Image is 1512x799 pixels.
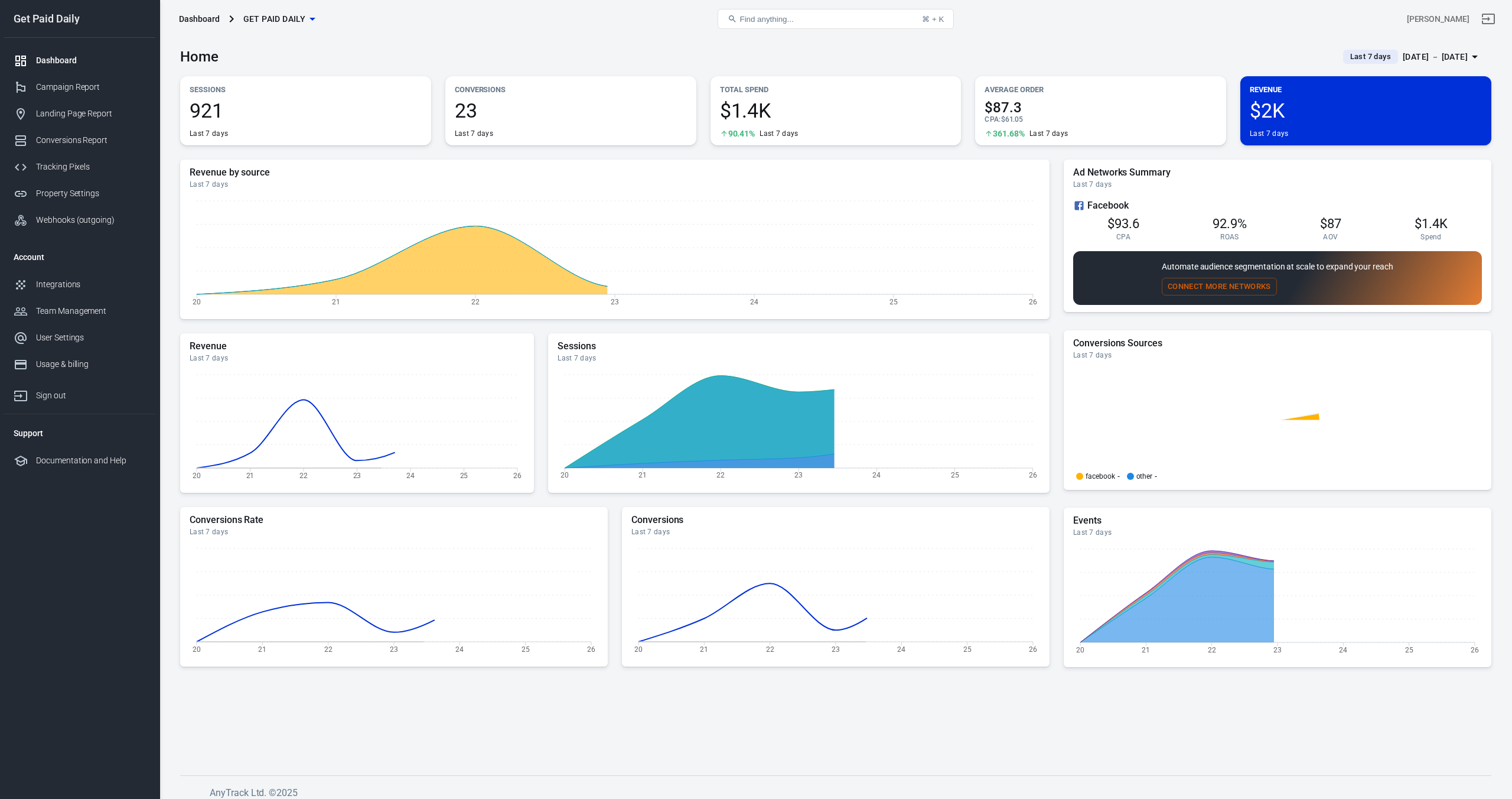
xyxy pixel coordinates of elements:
[190,100,422,121] span: 921
[985,100,1217,115] span: $87.3
[193,471,201,479] tspan: 20
[455,645,464,653] tspan: 24
[4,324,155,351] a: User Settings
[1073,199,1085,213] svg: Facebook Ads
[889,297,898,306] tspan: 25
[460,471,468,479] tspan: 25
[1405,646,1413,654] tspan: 25
[1029,297,1037,306] tspan: 26
[455,83,687,96] p: Conversions
[720,100,952,121] span: $1.4K
[36,108,146,120] div: Landing Page Report
[36,332,146,344] div: User Settings
[1339,646,1347,654] tspan: 24
[1155,473,1157,480] span: -
[332,297,340,306] tspan: 21
[561,471,569,479] tspan: 20
[760,129,798,138] div: Last 7 days
[1474,5,1503,33] a: Sign out
[193,297,201,306] tspan: 20
[190,514,598,526] h5: Conversions Rate
[190,167,1040,178] h5: Revenue by source
[795,471,803,479] tspan: 23
[832,645,840,653] tspan: 23
[353,471,361,479] tspan: 23
[1029,645,1037,653] tspan: 26
[4,243,155,271] li: Account
[258,645,266,653] tspan: 21
[4,271,155,298] a: Integrations
[36,81,146,93] div: Campaign Report
[1073,167,1482,178] h5: Ad Networks Summary
[720,83,952,96] p: Total Spend
[631,514,1040,526] h5: Conversions
[4,127,155,154] a: Conversions Report
[1320,216,1341,231] span: $87
[951,471,959,479] tspan: 25
[1076,646,1084,654] tspan: 20
[1420,232,1442,242] span: Spend
[1073,515,1482,527] h5: Events
[1107,216,1139,231] span: $93.6
[190,353,524,363] div: Last 7 days
[190,527,598,537] div: Last 7 days
[634,645,643,653] tspan: 20
[36,214,146,226] div: Webhooks (outgoing)
[4,419,155,447] li: Support
[700,645,708,653] tspan: 21
[190,340,524,352] h5: Revenue
[406,471,415,479] tspan: 24
[766,645,774,653] tspan: 22
[1073,337,1482,349] h5: Conversions Sources
[513,471,522,479] tspan: 26
[36,54,146,67] div: Dashboard
[4,180,155,207] a: Property Settings
[1001,115,1024,124] span: $61.05
[750,297,758,306] tspan: 24
[190,129,228,138] div: Last 7 days
[611,297,619,306] tspan: 23
[4,100,155,127] a: Landing Page Report
[1073,180,1482,189] div: Last 7 days
[728,129,755,138] span: 90.41%
[1250,129,1288,138] div: Last 7 days
[1345,51,1396,63] span: Last 7 days
[4,74,155,100] a: Campaign Report
[1116,232,1130,242] span: CPA
[1407,13,1469,25] div: Account id: VKdrdYJY
[1162,261,1393,273] p: Automate audience segmentation at scale to expand your reach
[1162,278,1277,296] button: Connect More Networks
[1323,232,1338,242] span: AOV
[638,471,647,479] tspan: 21
[718,9,954,29] button: Find anything...⌘ + K
[1142,646,1150,654] tspan: 21
[4,47,155,74] a: Dashboard
[631,527,1040,537] div: Last 7 days
[587,645,595,653] tspan: 26
[1117,473,1120,480] span: -
[1273,646,1282,654] tspan: 23
[1250,83,1482,96] p: Revenue
[1403,50,1468,64] div: [DATE] － [DATE]
[1073,350,1482,360] div: Last 7 days
[4,378,155,409] a: Sign out
[1029,129,1068,138] div: Last 7 days
[1250,100,1482,121] span: $2K
[36,389,146,402] div: Sign out
[471,297,480,306] tspan: 22
[36,134,146,147] div: Conversions Report
[963,645,972,653] tspan: 25
[985,115,1001,124] span: CPA :
[1136,473,1153,480] p: other
[558,353,1040,363] div: Last 7 days
[36,278,146,291] div: Integrations
[36,161,146,173] div: Tracking Pixels
[4,298,155,324] a: Team Management
[180,48,219,65] h3: Home
[390,645,398,653] tspan: 23
[36,358,146,371] div: Usage & billing
[246,471,255,479] tspan: 21
[1086,473,1115,480] p: facebook
[1029,471,1037,479] tspan: 26
[455,129,493,138] div: Last 7 days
